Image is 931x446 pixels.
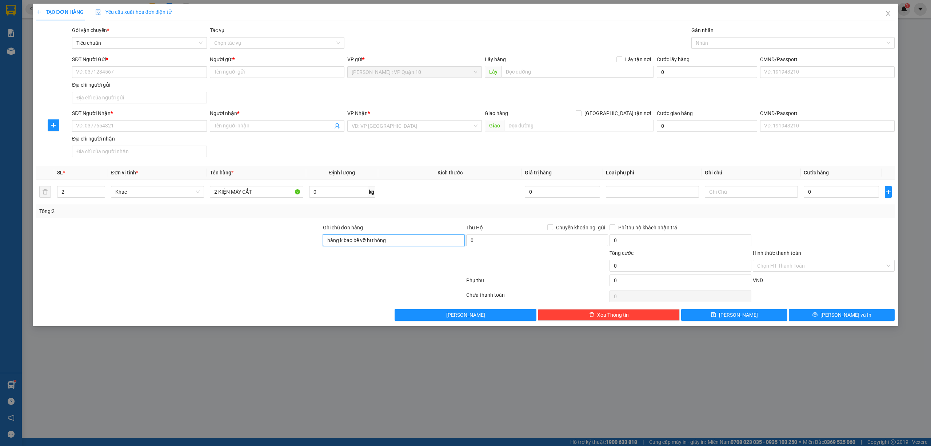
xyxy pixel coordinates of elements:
span: delete [589,312,594,318]
button: delete [39,186,51,198]
div: SĐT Người Nhận [72,109,207,117]
span: Tên hàng [210,170,233,175]
span: VND [753,277,763,283]
input: Cước giao hàng [657,120,757,132]
button: [PERSON_NAME] [395,309,536,321]
span: Giá trị hàng [525,170,552,175]
div: Người nhận [210,109,344,117]
span: Tổng cước [610,250,634,256]
span: [GEOGRAPHIC_DATA] tận nơi [582,109,654,117]
span: save [711,312,716,318]
label: Hình thức thanh toán [753,250,801,256]
span: plus [885,189,891,195]
span: [PERSON_NAME] [719,311,758,319]
span: Đơn vị tính [111,170,138,175]
button: plus [885,186,892,198]
span: Kích thước [437,170,463,175]
span: Yêu cầu xuất hóa đơn điện tử [95,9,172,15]
span: plus [48,122,59,128]
span: Hồ Chí Minh : VP Quận 10 [352,67,478,78]
input: Cước lấy hàng [657,66,757,78]
input: Ghi Chú [705,186,798,198]
div: Địa chỉ người gửi [72,81,207,89]
span: TẠO ĐƠN HÀNG [36,9,84,15]
input: Dọc đường [502,66,654,78]
div: Địa chỉ người nhận [72,135,207,143]
strong: CSKH: [20,25,39,31]
span: Phí thu hộ khách nhận trả [615,224,680,232]
label: Tác vụ [210,27,224,33]
div: VP gửi [347,55,482,63]
span: Lấy [485,66,502,78]
div: CMND/Passport [760,55,895,63]
span: printer [812,312,818,318]
label: Gán nhãn [691,27,714,33]
input: VD: Bàn, Ghế [210,186,303,198]
div: CMND/Passport [760,109,895,117]
span: Lấy hàng [485,56,506,62]
strong: PHIẾU DÁN LÊN HÀNG [48,3,144,13]
button: save[PERSON_NAME] [681,309,787,321]
span: VP Nhận [347,110,368,116]
span: Định lượng [329,170,355,175]
button: printer[PERSON_NAME] và In [789,309,895,321]
span: [PERSON_NAME] [446,311,485,319]
span: close [885,11,891,16]
span: [PERSON_NAME] và In [820,311,871,319]
span: Thu Hộ [466,225,483,230]
span: Gói vận chuyển [72,27,109,33]
div: Chưa thanh toán [465,291,609,304]
span: Giao hàng [485,110,508,116]
input: 0 [525,186,600,198]
span: Khác [115,186,200,197]
input: Địa chỉ của người nhận [72,146,207,157]
span: SL [57,170,63,175]
span: plus [36,9,41,15]
span: Ngày in phiếu: 18:48 ngày [46,15,147,22]
div: Tổng: 2 [39,207,359,215]
input: Ghi chú đơn hàng [323,234,465,246]
button: plus [48,119,59,131]
div: SĐT Người Gửi [72,55,207,63]
input: Địa chỉ của người gửi [72,92,207,103]
label: Cước giao hàng [657,110,693,116]
label: Ghi chú đơn hàng [323,225,363,230]
span: Chuyển khoản ng. gửi [553,224,608,232]
button: deleteXóa Thông tin [538,309,680,321]
span: Lấy tận nơi [622,55,654,63]
span: Xóa Thông tin [597,311,629,319]
th: Ghi chú [702,166,801,180]
span: Mã đơn: VP101110250039 [3,44,109,54]
span: kg [368,186,375,198]
img: icon [95,9,101,15]
span: CÔNG TY TNHH CHUYỂN PHÁT NHANH BẢO AN [63,25,133,38]
span: [PHONE_NUMBER] [3,25,55,38]
input: Dọc đường [504,120,654,131]
span: Cước hàng [804,170,829,175]
span: Tiêu chuẩn [76,38,202,48]
div: Phụ thu [465,276,609,289]
button: Close [878,4,898,24]
label: Cước lấy hàng [657,56,690,62]
th: Loại phụ phí [603,166,702,180]
span: Giao [485,120,504,131]
span: user-add [334,123,340,129]
div: Người gửi [210,55,344,63]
